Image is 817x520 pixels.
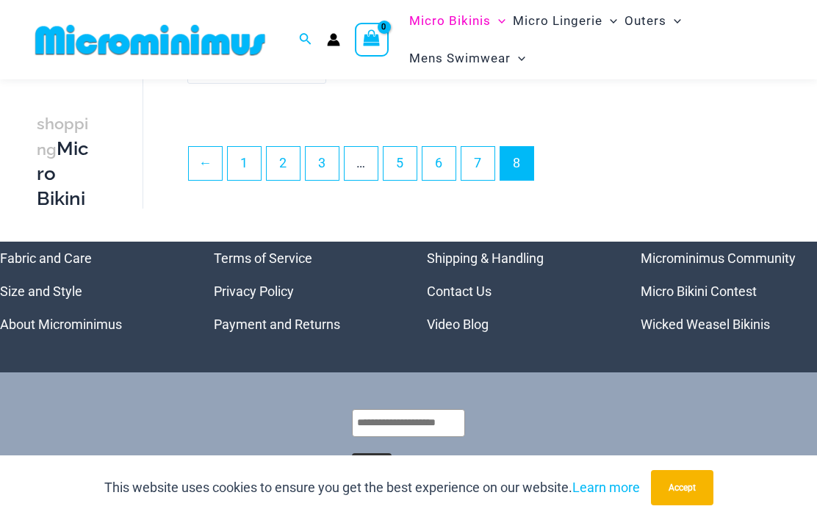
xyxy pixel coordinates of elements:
a: Terms of Service [214,250,312,266]
a: Micro Bikini Contest [641,284,757,299]
nav: Menu [214,242,391,341]
span: Micro Lingerie [513,2,602,40]
a: Payment and Returns [214,317,340,332]
span: Micro Bikinis [409,2,491,40]
span: Mens Swimwear [409,40,511,77]
a: Contact Us [427,284,492,299]
a: Micro BikinisMenu ToggleMenu Toggle [406,2,509,40]
a: Page 3 [306,147,339,180]
span: Menu Toggle [666,2,681,40]
a: Mens SwimwearMenu ToggleMenu Toggle [406,40,529,77]
span: Menu Toggle [491,2,505,40]
span: Outers [625,2,666,40]
nav: Menu [427,242,604,341]
span: Menu Toggle [511,40,525,77]
span: Page 8 [500,147,533,180]
a: Privacy Policy [214,284,294,299]
a: Page 6 [422,147,456,180]
span: … [345,147,378,180]
a: Account icon link [327,33,340,46]
button: Submit [352,453,392,480]
a: Wicked Weasel Bikinis [641,317,770,332]
a: Shipping & Handling [427,250,544,266]
a: Page 2 [267,147,300,180]
a: Page 5 [384,147,417,180]
p: This website uses cookies to ensure you get the best experience on our website. [104,477,640,499]
a: ← [189,147,222,180]
nav: Product Pagination [187,146,787,189]
a: Video Blog [427,317,489,332]
a: Page 1 [228,147,261,180]
span: shopping [37,115,88,159]
a: Microminimus Community [641,250,796,266]
a: OutersMenu ToggleMenu Toggle [621,2,685,40]
a: Micro LingerieMenu ToggleMenu Toggle [509,2,621,40]
a: Search icon link [299,31,312,49]
button: Accept [651,470,713,505]
span: Menu Toggle [602,2,617,40]
aside: Footer Widget 3 [427,242,604,341]
aside: Footer Widget 2 [214,242,391,341]
a: Learn more [572,480,640,495]
a: View Shopping Cart, empty [355,23,389,57]
img: MM SHOP LOGO FLAT [29,24,271,57]
a: Page 7 [461,147,494,180]
h3: Micro Bikinis [37,111,91,236]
